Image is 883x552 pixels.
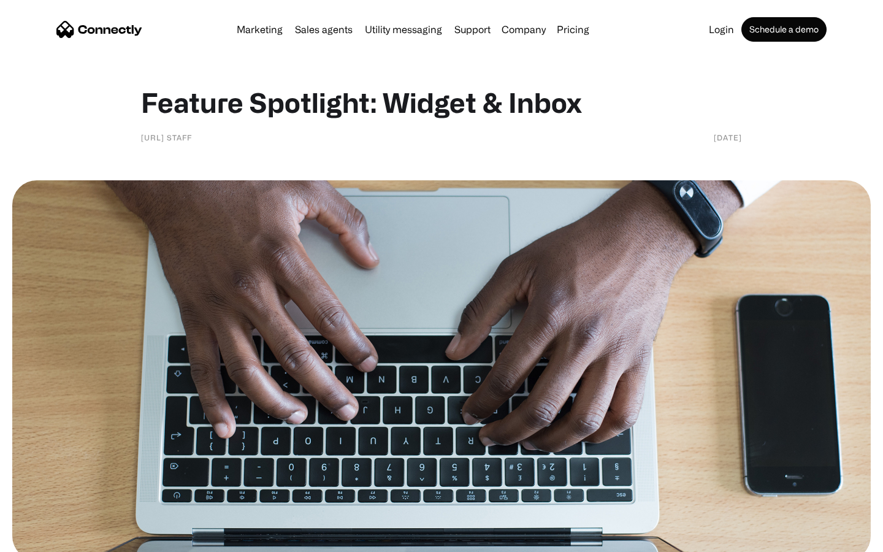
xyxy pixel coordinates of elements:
h1: Feature Spotlight: Widget & Inbox [141,86,742,119]
a: Pricing [552,25,594,34]
a: home [56,20,142,39]
a: Support [449,25,495,34]
div: Company [498,21,549,38]
div: [DATE] [714,131,742,144]
a: Utility messaging [360,25,447,34]
div: Company [502,21,546,38]
a: Marketing [232,25,288,34]
a: Schedule a demo [741,17,827,42]
a: Sales agents [290,25,357,34]
a: Login [704,25,739,34]
aside: Language selected: English [12,531,74,548]
ul: Language list [25,531,74,548]
div: [URL] staff [141,131,192,144]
